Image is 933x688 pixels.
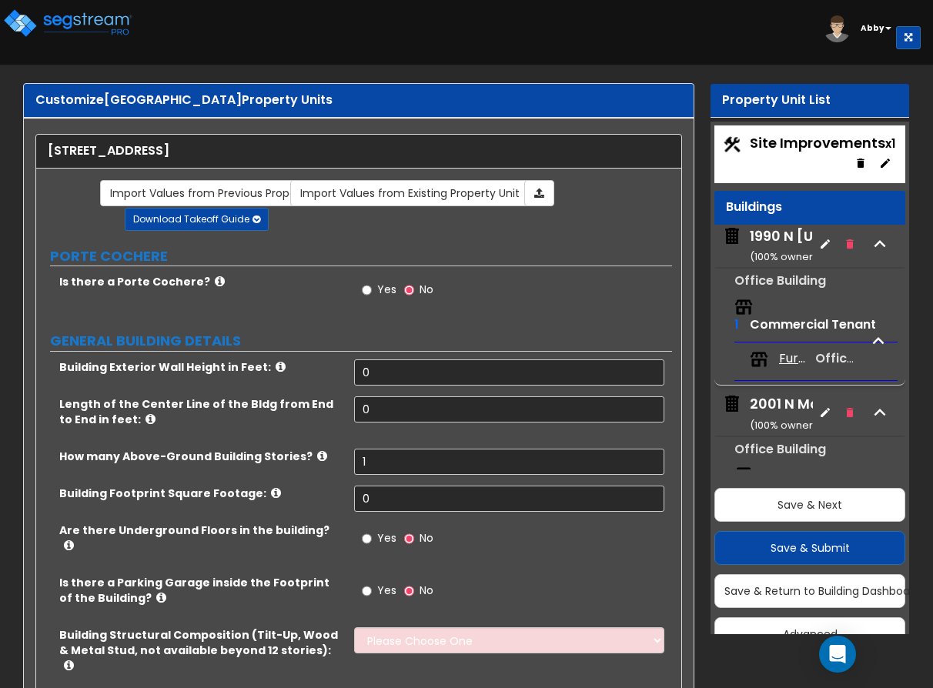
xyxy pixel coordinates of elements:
span: Yes [377,282,396,297]
div: Customize Property Units [35,92,682,109]
span: No [420,282,433,297]
i: click for more info! [64,660,74,671]
button: Download Takeoff Guide [125,208,269,231]
span: Commercial Tenant [750,316,876,333]
span: Office Tenant [815,349,902,367]
input: No [404,583,414,599]
div: 1990 N [US_STATE] [750,226,883,266]
a: Import the dynamic attributes value through Excel sheet [524,180,554,206]
img: building.svg [722,226,742,246]
img: Construction.png [722,135,742,155]
input: Yes [362,282,372,299]
button: Save & Submit [714,531,905,565]
i: click for more info! [64,539,74,551]
label: Building Footprint Square Footage: [59,486,343,501]
label: Length of the Center Line of the Bldg from End to End in feet: [59,396,343,427]
i: click for more info! [317,450,327,462]
img: avatar.png [824,15,851,42]
div: Property Unit List [722,92,898,109]
input: Yes [362,530,372,547]
img: building.svg [722,394,742,414]
i: click for more info! [145,413,155,425]
label: How many Above-Ground Building Stories? [59,449,343,464]
span: 2001 N Main [722,394,813,433]
label: Is there a Parking Garage inside the Footprint of the Building? [59,575,343,606]
label: PORTE COCHERE [50,246,672,266]
input: No [404,530,414,547]
small: x1 [885,135,895,152]
button: Save & Return to Building Dashboard [714,574,905,608]
div: 2001 N Main [750,394,838,433]
img: tenants.png [750,350,768,369]
div: [STREET_ADDRESS] [48,142,670,160]
small: ( 100 % ownership) [750,418,838,433]
label: Building Exterior Wall Height in Feet: [59,359,343,375]
input: Yes [362,583,372,599]
button: Advanced [714,617,905,651]
small: Office Building [734,440,826,458]
i: click for more info! [215,276,225,287]
label: Are there Underground Floors in the building? [59,523,343,553]
span: 1990 N California [722,226,813,266]
a: Import the dynamic attribute values from previous properties. [100,180,345,206]
label: Building Structural Composition (Tilt-Up, Wood & Metal Stud, not available beyond 12 stories): [59,627,343,673]
i: click for more info! [271,487,281,499]
img: tenants.png [734,298,753,316]
span: Download Takeoff Guide [133,212,249,225]
div: Buildings [726,199,894,216]
span: No [420,530,433,546]
label: Is there a Porte Cochere? [59,274,343,289]
b: Abby [861,22,884,34]
span: Yes [377,530,396,546]
span: Yes [377,583,396,598]
input: No [404,282,414,299]
small: Office Building [734,272,826,289]
span: [GEOGRAPHIC_DATA] [104,91,242,109]
button: Save & Next [714,488,905,522]
img: logo_pro_r.png [2,8,133,38]
img: tenants.png [734,466,753,484]
label: GENERAL BUILDING DETAILS [50,331,672,351]
div: Open Intercom Messenger [819,636,856,673]
span: 1 [734,316,739,333]
span: Furnished Spaces [779,350,810,368]
span: No [420,583,433,598]
i: click for more info! [276,361,286,372]
span: Site Improvements [750,133,895,152]
i: click for more info! [156,592,166,603]
a: Import the dynamic attribute values from existing properties. [290,180,530,206]
small: ( 100 % ownership) [750,249,838,264]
